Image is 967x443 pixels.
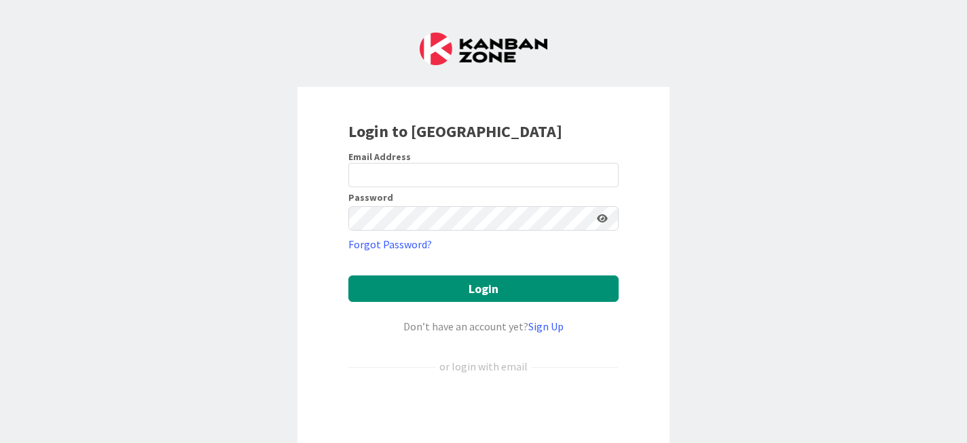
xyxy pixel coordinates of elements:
[348,236,432,252] a: Forgot Password?
[348,151,411,163] label: Email Address
[342,397,625,427] iframe: Sign in with Google Button
[436,358,531,374] div: or login with email
[528,320,564,333] a: Sign Up
[348,121,562,142] b: Login to [GEOGRAPHIC_DATA]
[348,193,393,202] label: Password
[420,33,547,65] img: Kanban Zone
[348,275,619,302] button: Login
[348,318,619,334] div: Don’t have an account yet?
